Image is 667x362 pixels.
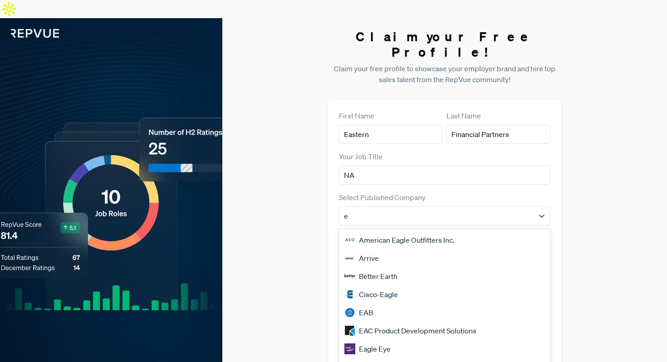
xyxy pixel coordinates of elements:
[339,110,374,121] label: First Name
[344,235,355,245] img: American Eagle Outfitters Inc.
[344,325,355,336] img: EAC Product Development Solutions
[339,303,551,322] div: EAB
[446,125,550,144] input: Last Name
[339,322,551,340] div: EAC Product Development Solutions
[339,166,551,185] input: Title
[344,343,355,354] img: Eagle Eye
[344,271,355,282] img: Better Earth
[328,63,562,85] p: Claim your free profile to showcase your employer brand and hire top sales talent from the RepVue...
[339,151,383,162] label: Your Job Title
[344,307,355,318] img: EAB
[339,285,551,303] div: Cisco-Eagle
[339,249,551,267] div: Arrive
[446,110,481,121] label: Last Name
[339,192,426,203] label: Select Published Company
[339,267,551,285] div: Better Earth
[328,29,562,59] h3: Claim your Free Profile!
[339,340,551,358] div: Eagle Eye
[344,253,355,264] img: Arrive
[339,231,551,249] div: American Eagle Outfitters Inc.
[339,125,443,144] input: First Name
[344,289,355,300] img: Cisco-Eagle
